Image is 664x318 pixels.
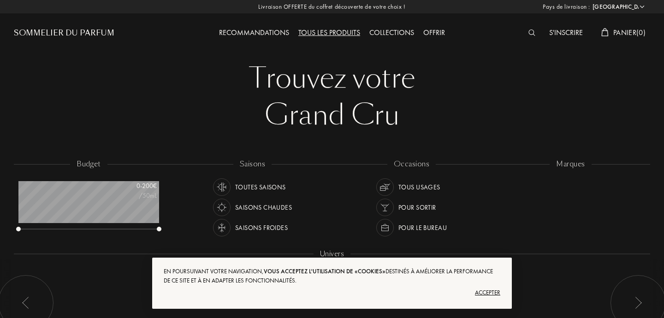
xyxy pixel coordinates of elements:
div: S'inscrire [545,27,587,39]
img: usage_season_cold_white.svg [215,221,228,234]
img: usage_occasion_all_white.svg [379,181,391,194]
div: Univers [314,249,350,259]
span: Panier ( 0 ) [613,28,646,37]
img: usage_occasion_work_white.svg [379,221,391,234]
div: marques [550,159,591,170]
div: Pour sortir [398,199,436,216]
div: Accepter [164,285,500,300]
span: vous acceptez l'utilisation de «cookies» [264,267,385,275]
div: budget [70,159,107,170]
a: Offrir [419,28,450,37]
div: Saisons froides [235,219,288,236]
div: occasions [387,159,436,170]
div: Pour le bureau [398,219,447,236]
div: Saisons chaudes [235,199,292,216]
div: Tous usages [398,178,440,196]
div: 0 - 200 € [111,181,157,191]
img: search_icn_white.svg [528,29,535,36]
div: saisons [233,159,272,170]
div: Collections [365,27,419,39]
img: usage_season_hot_white.svg [215,201,228,214]
div: Trouvez votre [21,60,643,97]
div: Grand Cru [21,97,643,134]
div: En poursuivant votre navigation, destinés à améliorer la performance de ce site et à en adapter l... [164,267,500,285]
a: Sommelier du Parfum [14,28,114,39]
img: usage_occasion_party_white.svg [379,201,391,214]
a: Tous les produits [294,28,365,37]
div: Tous les produits [294,27,365,39]
a: S'inscrire [545,28,587,37]
img: arr_left.svg [634,297,642,309]
div: /50mL [111,191,157,200]
span: Pays de livraison : [543,2,590,12]
div: Recommandations [214,27,294,39]
a: Collections [365,28,419,37]
img: arr_left.svg [22,297,30,309]
div: Offrir [419,27,450,39]
div: Toutes saisons [235,178,286,196]
img: usage_season_average_white.svg [215,181,228,194]
a: Recommandations [214,28,294,37]
img: cart_white.svg [601,28,609,36]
